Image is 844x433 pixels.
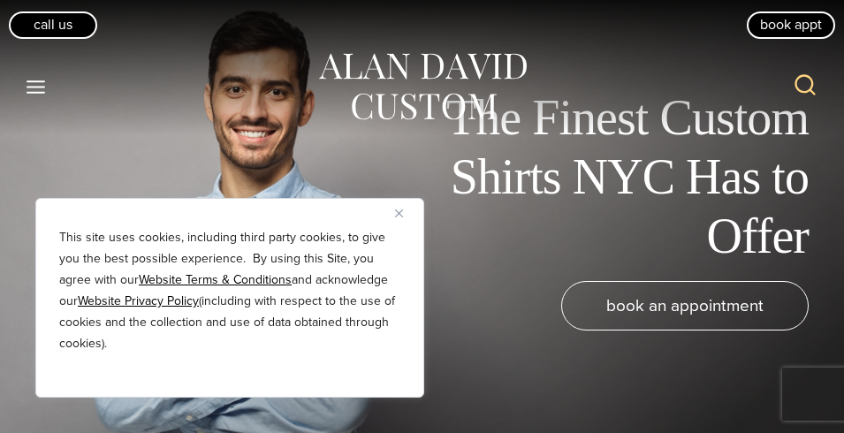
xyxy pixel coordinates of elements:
a: Website Terms & Conditions [139,270,292,289]
button: Open menu [18,71,55,103]
a: book an appointment [561,281,809,330]
a: Website Privacy Policy [78,292,199,310]
img: Close [395,209,403,217]
span: book an appointment [606,292,764,318]
h1: The Finest Custom Shirts NYC Has to Offer [411,88,809,267]
button: Close [395,202,416,224]
button: View Search Form [784,65,826,108]
img: Alan David Custom [316,48,528,126]
a: book appt [747,11,835,38]
a: Call Us [9,11,97,38]
p: This site uses cookies, including third party cookies, to give you the best possible experience. ... [59,227,400,354]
